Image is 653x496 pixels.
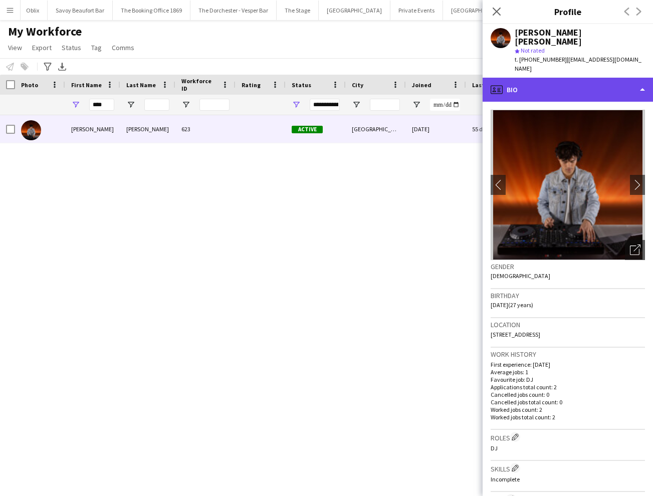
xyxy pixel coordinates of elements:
[491,398,645,406] p: Cancelled jobs total count: 0
[443,1,515,20] button: [GEOGRAPHIC_DATA]
[242,81,261,89] span: Rating
[515,56,567,63] span: t. [PHONE_NUMBER]
[181,100,190,109] button: Open Filter Menu
[62,43,81,52] span: Status
[292,81,311,89] span: Status
[491,432,645,442] h3: Roles
[491,475,645,483] p: Incomplete
[406,115,466,143] div: [DATE]
[112,43,134,52] span: Comms
[491,406,645,413] p: Worked jobs count: 2
[8,43,22,52] span: View
[491,350,645,359] h3: Work history
[491,301,533,309] span: [DATE] (27 years)
[32,43,52,52] span: Export
[346,115,406,143] div: [GEOGRAPHIC_DATA]
[483,5,653,18] h3: Profile
[71,81,102,89] span: First Name
[466,115,526,143] div: 55 days
[277,1,319,20] button: The Stage
[71,100,80,109] button: Open Filter Menu
[625,240,645,260] div: Open photos pop-in
[21,81,38,89] span: Photo
[126,100,135,109] button: Open Filter Menu
[412,100,421,109] button: Open Filter Menu
[42,61,54,73] app-action-btn: Advanced filters
[491,444,498,452] span: DJ
[190,1,277,20] button: The Dorchester - Vesper Bar
[4,41,26,54] a: View
[491,110,645,260] img: Crew avatar or photo
[491,291,645,300] h3: Birthday
[491,262,645,271] h3: Gender
[491,376,645,383] p: Favourite job: DJ
[199,99,230,111] input: Workforce ID Filter Input
[521,47,545,54] span: Not rated
[430,99,460,111] input: Joined Filter Input
[28,41,56,54] a: Export
[352,100,361,109] button: Open Filter Menu
[491,383,645,391] p: Applications total count: 2
[89,99,114,111] input: First Name Filter Input
[319,1,390,20] button: [GEOGRAPHIC_DATA]
[515,56,641,72] span: | [EMAIL_ADDRESS][DOMAIN_NAME]
[126,81,156,89] span: Last Name
[91,43,102,52] span: Tag
[491,413,645,421] p: Worked jobs total count: 2
[515,28,645,46] div: [PERSON_NAME] [PERSON_NAME]
[21,120,41,140] img: Tien Hung Nguyen
[65,115,120,143] div: [PERSON_NAME]
[181,77,217,92] span: Workforce ID
[491,272,550,280] span: [DEMOGRAPHIC_DATA]
[491,320,645,329] h3: Location
[120,115,175,143] div: [PERSON_NAME]
[87,41,106,54] a: Tag
[8,24,82,39] span: My Workforce
[56,61,68,73] app-action-btn: Export XLSX
[144,99,169,111] input: Last Name Filter Input
[483,78,653,102] div: Bio
[491,463,645,473] h3: Skills
[491,391,645,398] p: Cancelled jobs count: 0
[108,41,138,54] a: Comms
[352,81,363,89] span: City
[491,368,645,376] p: Average jobs: 1
[113,1,190,20] button: The Booking Office 1869
[390,1,443,20] button: Private Events
[491,331,540,338] span: [STREET_ADDRESS]
[18,1,48,20] button: Oblix
[491,361,645,368] p: First experience: [DATE]
[472,81,495,89] span: Last job
[175,115,236,143] div: 623
[370,99,400,111] input: City Filter Input
[48,1,113,20] button: Savoy Beaufort Bar
[412,81,431,89] span: Joined
[292,100,301,109] button: Open Filter Menu
[292,126,323,133] span: Active
[58,41,85,54] a: Status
